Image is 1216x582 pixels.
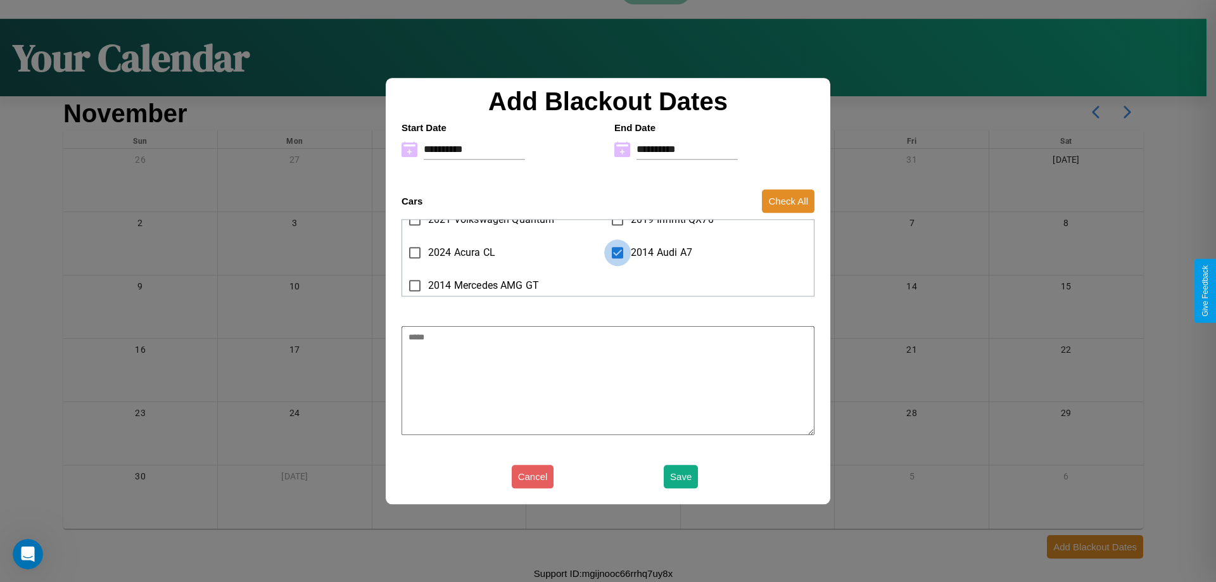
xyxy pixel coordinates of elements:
[614,122,814,133] h4: End Date
[428,245,495,260] span: 2024 Acura CL
[13,539,43,569] iframe: Intercom live chat
[1201,265,1210,317] div: Give Feedback
[428,278,539,293] span: 2014 Mercedes AMG GT
[631,212,714,227] span: 2019 Infiniti QX70
[402,122,602,133] h4: Start Date
[428,212,554,227] span: 2021 Volkswagen Quantum
[395,87,821,116] h2: Add Blackout Dates
[512,465,554,488] button: Cancel
[631,245,692,260] span: 2014 Audi A7
[664,465,698,488] button: Save
[762,189,814,213] button: Check All
[402,196,422,206] h4: Cars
